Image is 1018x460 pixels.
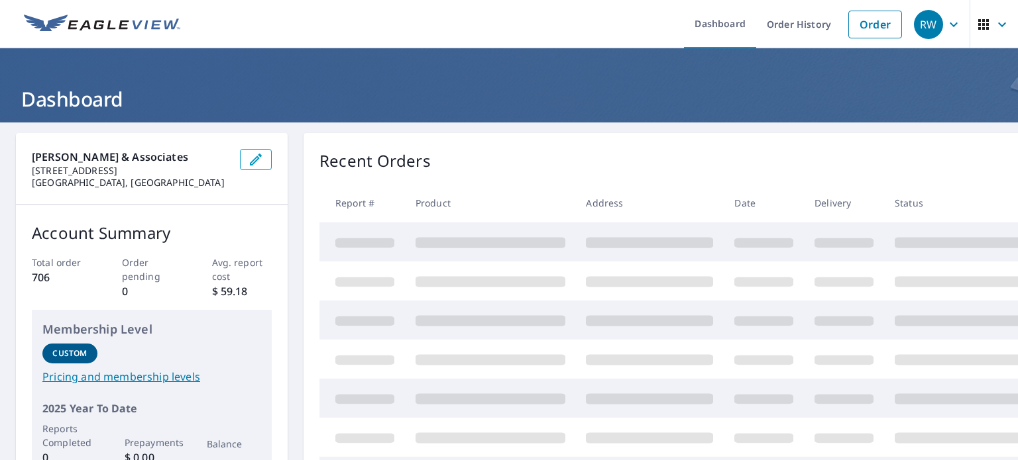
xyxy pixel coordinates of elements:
div: RW [914,10,943,39]
p: 706 [32,269,92,285]
p: Order pending [122,255,182,283]
p: Total order [32,255,92,269]
p: $ 59.18 [212,283,272,299]
th: Report # [319,183,405,222]
p: Recent Orders [319,149,431,173]
a: Order [848,11,902,38]
p: Account Summary [32,221,272,245]
p: Membership Level [42,320,261,338]
p: Prepayments [125,436,180,449]
p: [PERSON_NAME] & Associates [32,149,229,165]
p: 0 [122,283,182,299]
p: Balance [207,437,262,451]
th: Date [724,183,804,222]
a: Pricing and membership levels [42,369,261,385]
p: Reports Completed [42,422,97,449]
p: 2025 Year To Date [42,400,261,416]
p: Custom [52,347,87,359]
th: Address [575,183,724,222]
h1: Dashboard [16,85,1002,113]
p: [GEOGRAPHIC_DATA], [GEOGRAPHIC_DATA] [32,177,229,189]
th: Delivery [804,183,884,222]
th: Product [405,183,576,222]
p: Avg. report cost [212,255,272,283]
img: EV Logo [24,15,180,34]
p: [STREET_ADDRESS] [32,165,229,177]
